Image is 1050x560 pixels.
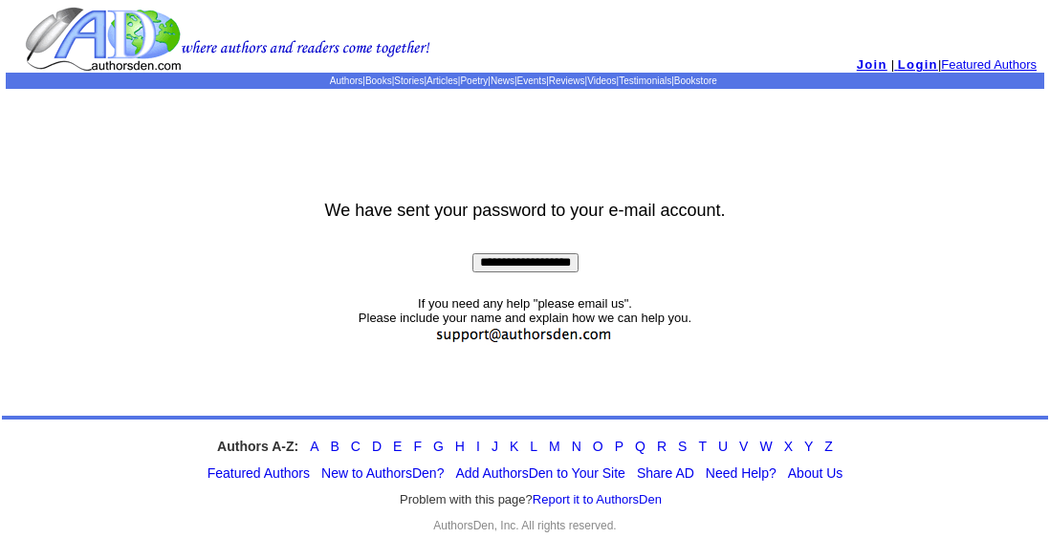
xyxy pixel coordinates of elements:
p: | | | | | | | | | | [6,75,1044,86]
a: A [310,439,318,454]
a: O [593,439,603,454]
a: Q [635,439,645,454]
img: logo.gif [25,6,430,73]
a: L [530,439,537,454]
a: X [784,439,793,454]
a: Login [894,57,938,72]
a: E [393,439,402,454]
font: Problem with this page? [400,492,662,507]
a: P [615,439,623,454]
a: S [678,439,687,454]
a: Featured Authors [208,465,310,481]
a: H [455,439,465,454]
a: I [476,439,480,454]
font: If you need any help "please email us". Please include your name and explain how we can help you. [359,296,691,348]
a: Share AD [637,465,694,481]
a: Videos [587,75,616,86]
a: Add AuthorsDen to Your Site [455,465,624,481]
a: M [549,439,560,454]
a: W [759,439,772,454]
a: Authors [330,75,362,86]
a: K [510,439,518,454]
a: J [492,439,498,454]
a: V [739,439,748,454]
a: Stories [394,75,424,86]
a: F [413,439,422,454]
a: B [330,439,339,454]
a: News [491,75,514,86]
span: Login [898,57,938,72]
a: G [433,439,444,454]
a: N [572,439,581,454]
a: Books [365,75,392,86]
img: support.jpg [430,325,620,345]
a: T [698,439,707,454]
font: We have sent your password to your e-mail account. [325,201,726,220]
a: Need Help? [706,465,777,481]
div: AuthorsDen, Inc. All rights reserved. [2,519,1048,532]
a: Bookstore [674,75,717,86]
font: | | [891,57,1037,72]
strong: Authors A-Z: [217,439,298,454]
a: Report it to AuthorsDen [533,492,662,506]
a: New to AuthorsDen? [321,465,444,481]
a: Z [824,439,833,454]
a: R [657,439,667,454]
a: Join [857,57,887,72]
a: U [718,439,728,454]
a: Articles [427,75,458,86]
a: Reviews [549,75,585,86]
a: C [351,439,361,454]
a: Featured Authors [941,57,1037,72]
a: Y [804,439,813,454]
a: Testimonials [619,75,671,86]
a: D [372,439,382,454]
a: About Us [788,465,843,481]
a: Events [517,75,547,86]
a: Poetry [460,75,488,86]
